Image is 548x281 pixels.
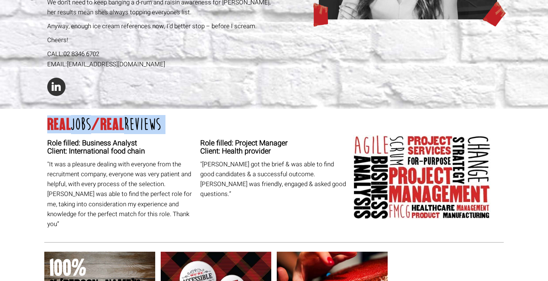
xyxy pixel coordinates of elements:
[47,139,195,155] h4: Role filled: Business Analyst Client: International food chain
[124,115,161,134] span: reviews
[353,135,491,219] img: claire-cloud.jpg
[47,35,272,45] p: Cheers!
[63,49,99,59] a: 02 8346 6702
[47,159,195,229] p: "It was a pleasure dealing with everyone from the recruitment company, everyone was very patient ...
[47,118,501,131] h2: real /real
[200,139,348,155] h4: Role filled: Project Manager Client: Health provider
[200,159,348,199] p: "[PERSON_NAME] got the brief & was able to find good candidates & a successful outcome. [PERSON_N...
[47,49,272,59] div: CALL:
[67,60,165,69] a: [EMAIL_ADDRESS][DOMAIN_NAME]
[50,257,150,279] span: 100%
[47,21,272,31] p: Anyway, enough ice cream references now, I’d better stop – before I scream.
[47,59,272,69] div: EMAIL:
[71,115,91,134] span: jobs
